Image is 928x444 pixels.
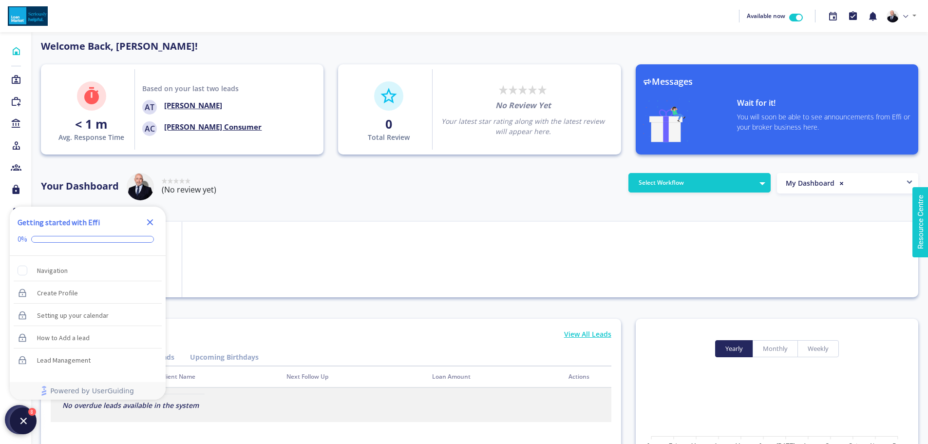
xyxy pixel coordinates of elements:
button: monthly [753,340,798,357]
button: weekly [797,340,839,357]
div: Actions [568,372,606,381]
div: Setting up your calendar [37,309,109,321]
div: Next Follow Up [286,372,420,381]
div: Lead Management is locked. Complete items in order [14,349,162,371]
p: Your Dashboard [41,179,119,193]
p: Welcome Back, [PERSON_NAME]! [41,39,621,54]
div: Checklist Container [10,207,166,400]
p: Total Review [368,132,410,142]
span: AT [142,100,157,115]
p: Avg. Response Time [58,132,124,142]
span: Powered by UserGuiding [50,385,134,397]
span: Available now [747,12,785,20]
span: Resource Centre [8,2,62,14]
div: Checklist progress: 0% [18,235,158,244]
img: gift [643,98,690,142]
h4: Wait for it! [737,98,911,108]
div: Client Name [161,372,275,381]
div: 0% [18,235,27,244]
h4: [PERSON_NAME] [164,100,222,110]
p: Based on your last two leads [142,83,239,94]
div: Close Checklist [142,214,158,230]
div: Setting up your calendar is locked. Complete items in order [14,305,162,326]
a: View All Leads [564,329,611,347]
div: Navigation [37,265,68,276]
i: No overdue leads available in the system [62,401,199,410]
div: Open Checklist, remaining modules: 8 [10,407,37,434]
p: You will soon be able to see announcements from Effi or your broker business here. [737,112,911,132]
div: Navigation is incomplete. [14,260,162,281]
img: 8b4b9e05-5606-4a38-bb14-d889a2fe907a-638614541017810497.png [887,10,899,22]
button: Select Workflow [628,173,771,193]
div: How to Add a lead is locked. Complete items in order [14,327,162,348]
div: Getting started with Effi [18,216,100,228]
p: No Review Yet [495,99,551,111]
img: user [127,173,154,200]
div: Checklist items [10,256,166,364]
span: My Dashboard [786,178,834,188]
div: Create Profile is locked. Complete items in order [14,282,162,304]
h4: [PERSON_NAME] Consumer [164,122,262,132]
span: AC [142,121,157,136]
button: yearly [715,340,753,357]
strong: < 1 m [75,116,108,132]
p: View All Leads [564,329,611,339]
p: Your latest star rating along with the latest review will appear here. [440,116,606,136]
a: Powered by UserGuiding [15,382,161,400]
a: Upcoming Birthdays [182,348,266,366]
div: Create Profile [37,287,78,299]
img: 9776867c-fac7-40f7-9475-06a26f78d4fd-638614534445365946.png [8,6,48,26]
div: How to Add a lead [37,332,90,344]
div: Loan Amount [432,372,557,381]
h3: Messages [643,77,911,87]
div: 8 [28,408,37,416]
div: Footer [10,382,166,400]
strong: 0 [385,116,392,132]
span: (No review yet) [162,184,216,195]
div: Lead Management [37,354,91,366]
